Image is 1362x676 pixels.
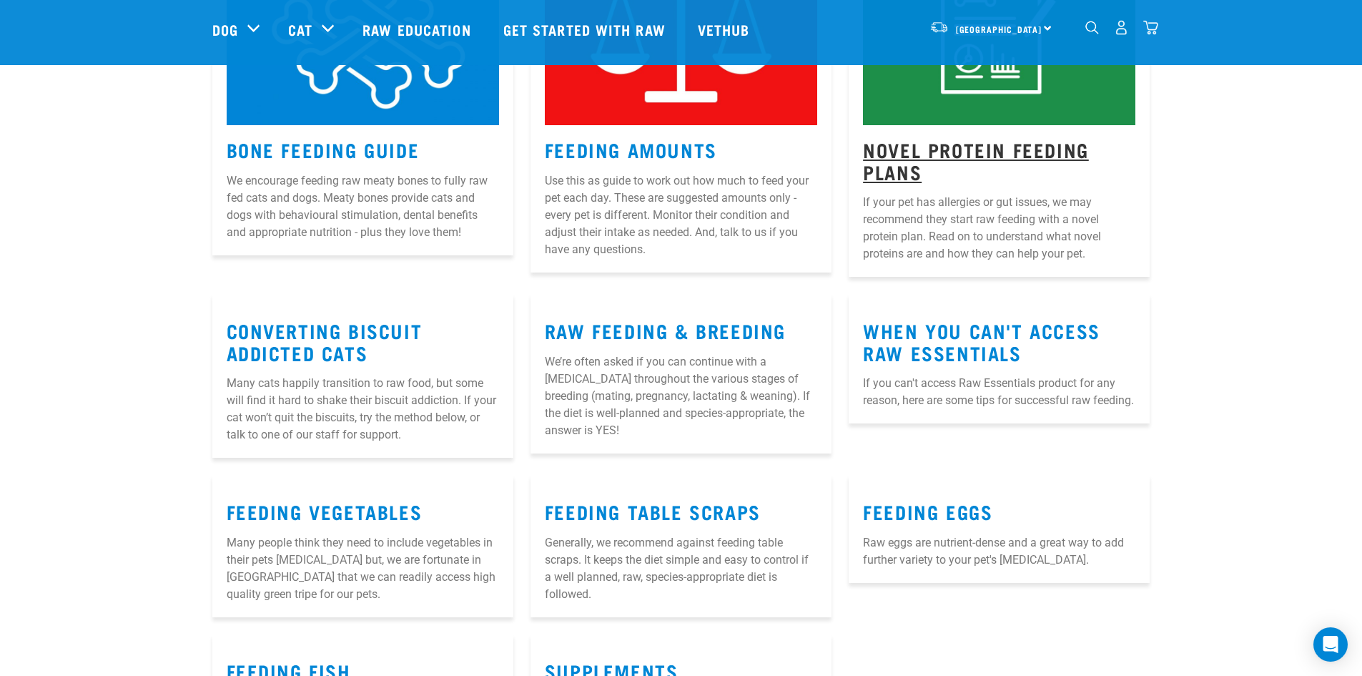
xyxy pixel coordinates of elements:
[1143,20,1158,35] img: home-icon@2x.png
[545,506,761,516] a: Feeding Table Scraps
[1313,627,1348,662] div: Open Intercom Messenger
[489,1,684,58] a: Get started with Raw
[227,172,499,241] p: We encourage feeding raw meaty bones to fully raw fed cats and dogs. Meaty bones provide cats and...
[545,534,817,603] p: Generally, we recommend against feeding table scraps. It keeps the diet simple and easy to contro...
[212,19,238,40] a: Dog
[545,144,717,155] a: Feeding Amounts
[684,1,768,58] a: Vethub
[863,375,1135,409] p: If you can't access Raw Essentials product for any reason, here are some tips for successful raw ...
[227,144,420,155] a: Bone Feeding Guide
[227,325,423,358] a: Converting Biscuit Addicted Cats
[929,21,949,34] img: van-moving.png
[863,506,992,516] a: Feeding Eggs
[227,375,499,444] p: Many cats happily transition to raw food, but some will find it hard to shake their biscuit addic...
[545,665,678,676] a: SUPPLEMENTS
[227,665,351,676] a: FEEDING FISH
[956,26,1042,31] span: [GEOGRAPHIC_DATA]
[545,325,786,335] a: Raw Feeding & Breeding
[1085,21,1099,34] img: home-icon-1@2x.png
[227,506,423,516] a: Feeding Vegetables
[1114,20,1129,35] img: user.png
[348,1,488,58] a: Raw Education
[863,325,1100,358] a: When You Can't Access Raw Essentials
[227,534,499,603] p: Many people think they need to include vegetables in their pets [MEDICAL_DATA] but, we are fortun...
[863,144,1089,177] a: Novel Protein Feeding Plans
[863,534,1135,569] p: Raw eggs are nutrient-dense and a great way to add further variety to your pet's [MEDICAL_DATA].
[863,194,1135,263] p: If your pet has allergies or gut issues, we may recommend they start raw feeding with a novel pro...
[545,172,817,258] p: Use this as guide to work out how much to feed your pet each day. These are suggested amounts onl...
[288,19,312,40] a: Cat
[545,353,817,439] p: We’re often asked if you can continue with a [MEDICAL_DATA] throughout the various stages of bree...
